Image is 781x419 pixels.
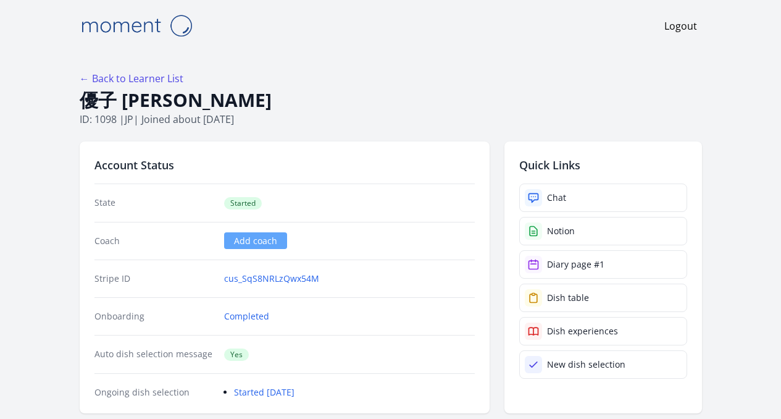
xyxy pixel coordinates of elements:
[94,348,215,361] dt: Auto dish selection message
[94,310,215,323] dt: Onboarding
[224,197,262,209] span: Started
[94,235,215,247] dt: Coach
[94,273,215,285] dt: Stripe ID
[519,184,687,212] a: Chat
[125,112,133,126] span: jp
[234,386,294,398] a: Started [DATE]
[547,225,575,237] div: Notion
[519,217,687,245] a: Notion
[224,232,287,249] a: Add coach
[664,19,697,33] a: Logout
[75,10,198,41] img: Moment
[94,156,475,174] h2: Account Status
[224,310,269,323] a: Completed
[224,273,319,285] a: cus_SqS8NRLzQwx54M
[519,284,687,312] a: Dish table
[547,325,618,337] div: Dish experiences
[80,112,702,127] p: ID: 1098 | | Joined about [DATE]
[519,156,687,174] h2: Quick Links
[547,358,625,371] div: New dish selection
[94,197,215,209] dt: State
[519,250,687,279] a: Diary page #1
[94,386,215,399] dt: Ongoing dish selection
[547,192,566,204] div: Chat
[547,292,589,304] div: Dish table
[547,258,604,271] div: Diary page #1
[519,350,687,379] a: New dish selection
[80,88,702,112] h1: 優子 [PERSON_NAME]
[519,317,687,345] a: Dish experiences
[224,349,249,361] span: Yes
[80,72,183,85] a: ← Back to Learner List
